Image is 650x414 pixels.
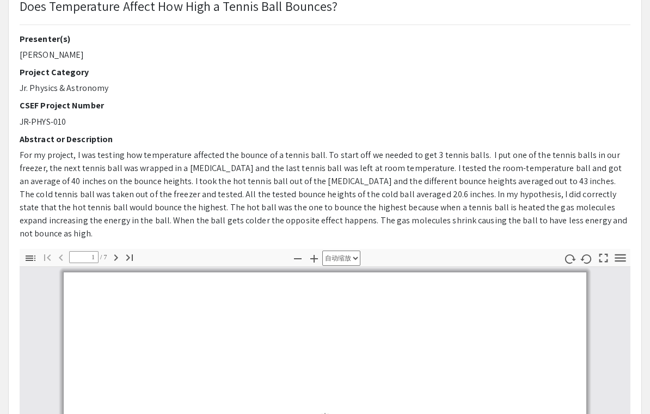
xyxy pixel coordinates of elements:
[52,249,70,265] button: 上一页
[99,251,108,263] span: / 7
[38,249,57,265] button: 转到第一页
[20,34,630,44] h2: Presenter(s)
[107,249,125,265] button: 下一页
[69,251,99,263] input: 页面
[20,82,630,95] p: Jr. Physics & Astronomy
[611,251,629,266] button: 工具
[20,100,630,111] h2: CSEF Project Number
[20,149,627,239] span: For my project, I was testing how temperature affected the bounce of a tennis ball. To start off ...
[289,251,307,266] button: 缩小
[560,251,579,266] button: 顺时针旋转
[20,48,630,62] p: [PERSON_NAME]
[120,249,139,265] button: 转到最后一页
[20,134,630,144] h2: Abstract or Description
[594,249,612,265] button: 切换到演示模式
[305,251,323,266] button: 放大
[21,251,40,266] button: 切换侧栏
[8,365,46,406] iframe: Chat
[322,251,360,266] select: 缩放
[20,67,630,77] h2: Project Category
[20,115,630,129] p: JR-PHYS-010
[577,251,596,266] button: 逆时针旋转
